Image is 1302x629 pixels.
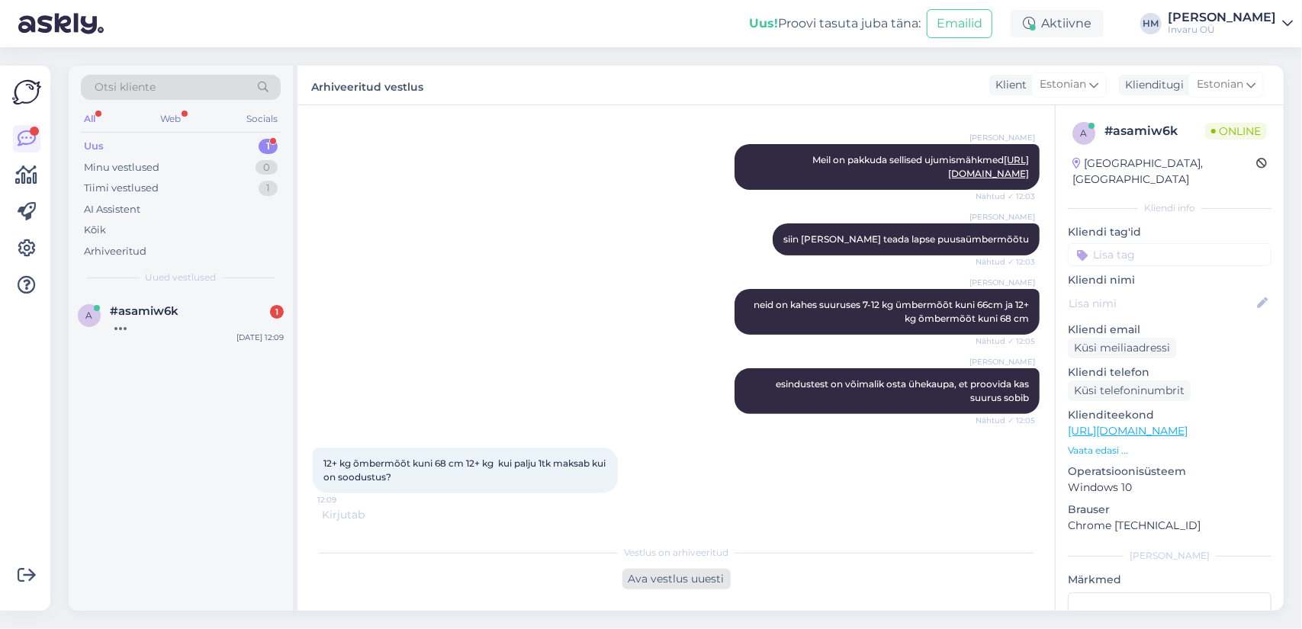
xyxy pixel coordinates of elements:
p: Chrome [TECHNICAL_ID] [1068,518,1271,534]
span: 12:09 [317,494,375,505]
span: Nähtud ✓ 12:03 [976,191,1035,202]
span: 12+ kg õmbermõõt kuni 68 cm 12+ kg kui palju 1tk maksab kui on soodustus? [323,457,608,483]
div: [DATE] 12:09 [236,332,284,343]
span: neid on kahes suuruses 7-12 kg ümbermõõt kuni 66cm ja 12+ kg õmbermõõt kuni 68 cm [754,299,1031,324]
span: Meil on pakkuda sellised ujumismähkmed [812,154,1029,179]
div: AI Assistent [84,202,140,217]
span: siin [PERSON_NAME] teada lapse puusaümbermõõtu [783,233,1029,245]
div: [PERSON_NAME] [1168,11,1276,24]
p: Vaata edasi ... [1068,444,1271,457]
div: Kirjutab [313,507,1040,523]
div: Arhiveeritud [84,244,146,259]
span: esindustest on võimalik osta ühekaupa, et proovida kas suurus sobib [776,378,1031,403]
b: Uus! [749,16,778,30]
span: Nähtud ✓ 12:03 [976,256,1035,268]
div: [GEOGRAPHIC_DATA], [GEOGRAPHIC_DATA] [1072,156,1256,188]
div: Tiimi vestlused [84,181,159,196]
div: Kõik [84,223,106,238]
div: Ava vestlus uuesti [622,569,731,589]
div: 1 [270,305,284,319]
div: Socials [243,109,281,129]
label: Arhiveeritud vestlus [311,75,423,95]
div: 1 [259,139,278,154]
div: Proovi tasuta juba täna: [749,14,921,33]
button: Emailid [927,9,992,38]
span: Estonian [1040,76,1086,93]
div: Invaru OÜ [1168,24,1276,36]
div: Kliendi info [1068,201,1271,215]
div: Klienditugi [1119,77,1184,93]
p: Windows 10 [1068,480,1271,496]
div: Aktiivne [1011,10,1104,37]
div: Web [158,109,185,129]
p: Kliendi email [1068,322,1271,338]
p: Klienditeekond [1068,407,1271,423]
div: Uus [84,139,104,154]
input: Lisa nimi [1069,295,1254,312]
p: Märkmed [1068,572,1271,588]
div: 0 [256,160,278,175]
span: Online [1205,123,1267,140]
p: Brauser [1068,502,1271,518]
a: [PERSON_NAME]Invaru OÜ [1168,11,1293,36]
div: Küsi meiliaadressi [1068,338,1176,358]
div: 1 [259,181,278,196]
div: HM [1140,13,1162,34]
span: #asamiw6k [110,304,178,318]
span: Vestlus on arhiveeritud [624,546,728,560]
p: Kliendi tag'id [1068,224,1271,240]
div: All [81,109,98,129]
div: Minu vestlused [84,160,159,175]
p: Operatsioonisüsteem [1068,464,1271,480]
span: [PERSON_NAME] [969,356,1035,367]
span: [PERSON_NAME] [969,211,1035,223]
span: Uued vestlused [146,271,217,284]
a: [URL][DOMAIN_NAME] [1068,424,1188,438]
span: Nähtud ✓ 12:05 [976,335,1035,347]
span: [PERSON_NAME] [969,132,1035,143]
span: Nähtud ✓ 12:05 [976,415,1035,426]
p: Kliendi telefon [1068,364,1271,380]
img: Askly Logo [12,78,41,107]
span: a [86,310,93,321]
span: a [1081,127,1088,139]
p: Kliendi nimi [1068,272,1271,288]
span: Estonian [1197,76,1243,93]
div: # asamiw6k [1104,122,1205,140]
div: Klient [989,77,1027,93]
span: Otsi kliente [95,79,156,95]
input: Lisa tag [1068,243,1271,266]
div: Küsi telefoninumbrit [1068,380,1191,401]
span: [PERSON_NAME] [969,277,1035,288]
div: [PERSON_NAME] [1068,549,1271,563]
